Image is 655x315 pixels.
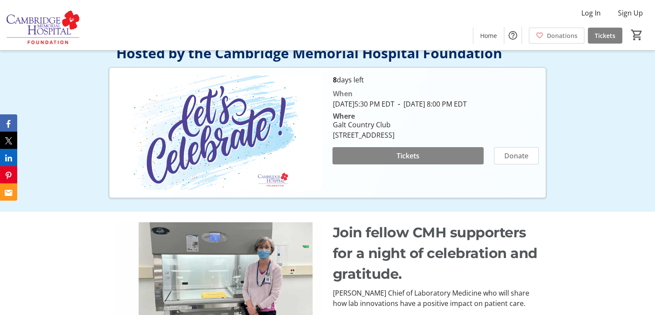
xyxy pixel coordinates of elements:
[494,147,539,164] button: Donate
[504,151,528,161] span: Donate
[618,8,643,18] span: Sign Up
[332,130,394,140] div: [STREET_ADDRESS]
[611,6,650,20] button: Sign Up
[581,8,601,18] span: Log In
[394,99,403,109] span: -
[397,151,419,161] span: Tickets
[480,31,497,40] span: Home
[529,28,584,44] a: Donations
[332,88,352,99] div: When
[473,28,504,44] a: Home
[332,75,538,85] p: days left
[333,288,541,309] p: [PERSON_NAME] Chief of Laboratory Medicine who will share how lab innovations have a positive imp...
[333,222,541,284] p: Join fellow CMH supporters for a night of celebration and gratitude.
[332,113,354,120] div: Where
[394,99,466,109] span: [DATE] 8:00 PM EDT
[504,27,522,44] button: Help
[332,75,336,85] span: 8
[332,120,394,130] div: Galt Country Club
[5,3,82,47] img: Cambridge Memorial Hospital Foundation's Logo
[588,28,622,44] a: Tickets
[116,75,322,191] img: Campaign CTA Media Photo
[332,147,483,164] button: Tickets
[547,31,577,40] span: Donations
[116,44,502,62] span: Hosted by the Cambridge Memorial Hospital Foundation
[332,99,394,109] span: [DATE] 5:30 PM EDT
[595,31,615,40] span: Tickets
[574,6,608,20] button: Log In
[629,27,645,43] button: Cart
